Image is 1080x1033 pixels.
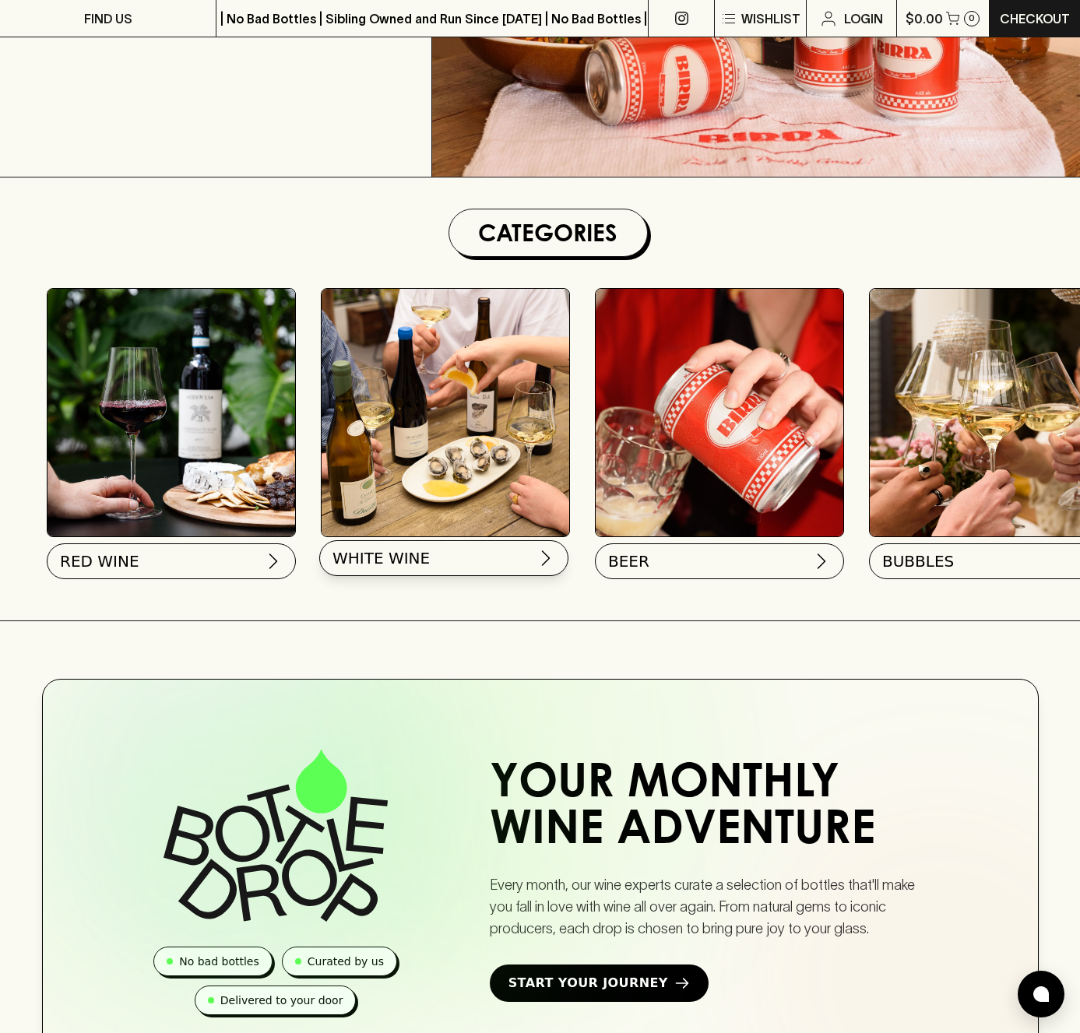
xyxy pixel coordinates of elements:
span: RED WINE [60,550,139,572]
p: FIND US [84,9,132,28]
img: optimise [322,289,569,536]
img: Bottle Drop [164,749,388,922]
h2: Your Monthly Wine Adventure [490,762,938,856]
span: WHITE WINE [332,547,430,569]
p: Login [844,9,883,28]
a: Start Your Journey [490,964,709,1002]
span: BEER [608,550,649,572]
img: Red Wine Tasting [47,289,295,536]
p: Checkout [1000,9,1070,28]
img: chevron-right.svg [536,549,555,567]
p: $0.00 [906,9,943,28]
span: Start Your Journey [508,974,668,993]
span: BUBBLES [882,550,954,572]
img: bubble-icon [1033,986,1049,1002]
p: Wishlist [741,9,800,28]
button: WHITE WINE [319,540,568,576]
h1: Categories [456,216,641,250]
img: chevron-right.svg [264,552,283,571]
p: 0 [969,14,975,23]
img: BIRRA_GOOD-TIMES_INSTA-2 1/optimise?auth=Mjk3MjY0ODMzMw__ [596,289,843,536]
button: RED WINE [47,543,296,579]
img: chevron-right.svg [812,552,831,571]
button: BEER [595,543,844,579]
p: Every month, our wine experts curate a selection of bottles that'll make you fall in love with wi... [490,874,938,940]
